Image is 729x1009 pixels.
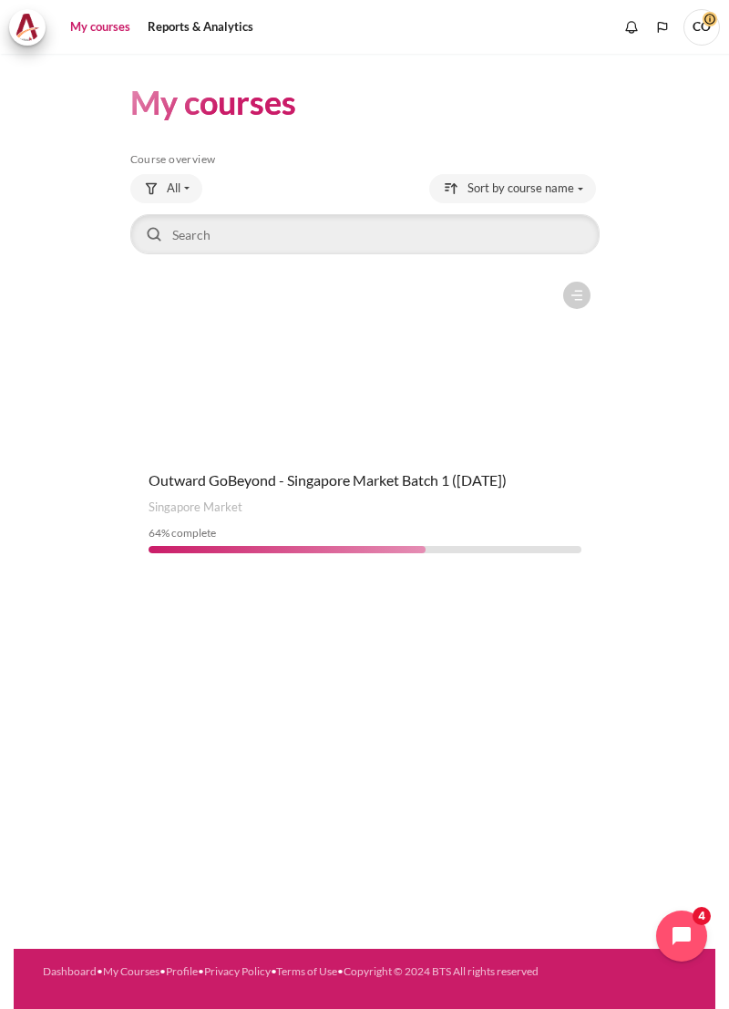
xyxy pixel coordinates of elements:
[204,964,271,978] a: Privacy Policy
[14,54,715,599] section: Content
[467,180,574,198] span: Sort by course name
[149,525,581,541] div: % complete
[618,14,645,41] div: Show notification window with no new notifications
[149,471,507,489] a: Outward GoBeyond - Singapore Market Batch 1 ([DATE])
[649,14,676,41] button: Languages
[9,9,55,46] a: Architeck Architeck
[141,9,260,46] a: Reports & Analytics
[149,526,161,540] span: 64
[130,214,600,254] input: Search
[130,174,600,258] div: Course overview controls
[103,964,159,978] a: My Courses
[166,964,198,978] a: Profile
[344,964,539,978] a: Copyright © 2024 BTS All rights reserved
[683,9,720,46] span: CO
[43,964,97,978] a: Dashboard
[149,499,242,517] span: Singapore Market
[15,14,40,41] img: Architeck
[130,152,600,167] h5: Course overview
[130,174,202,203] button: Grouping drop-down menu
[167,180,180,198] span: All
[683,9,720,46] a: User menu
[130,81,296,124] h1: My courses
[276,964,337,978] a: Terms of Use
[64,9,137,46] a: My courses
[43,963,686,980] div: • • • • •
[429,174,596,203] button: Sorting drop-down menu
